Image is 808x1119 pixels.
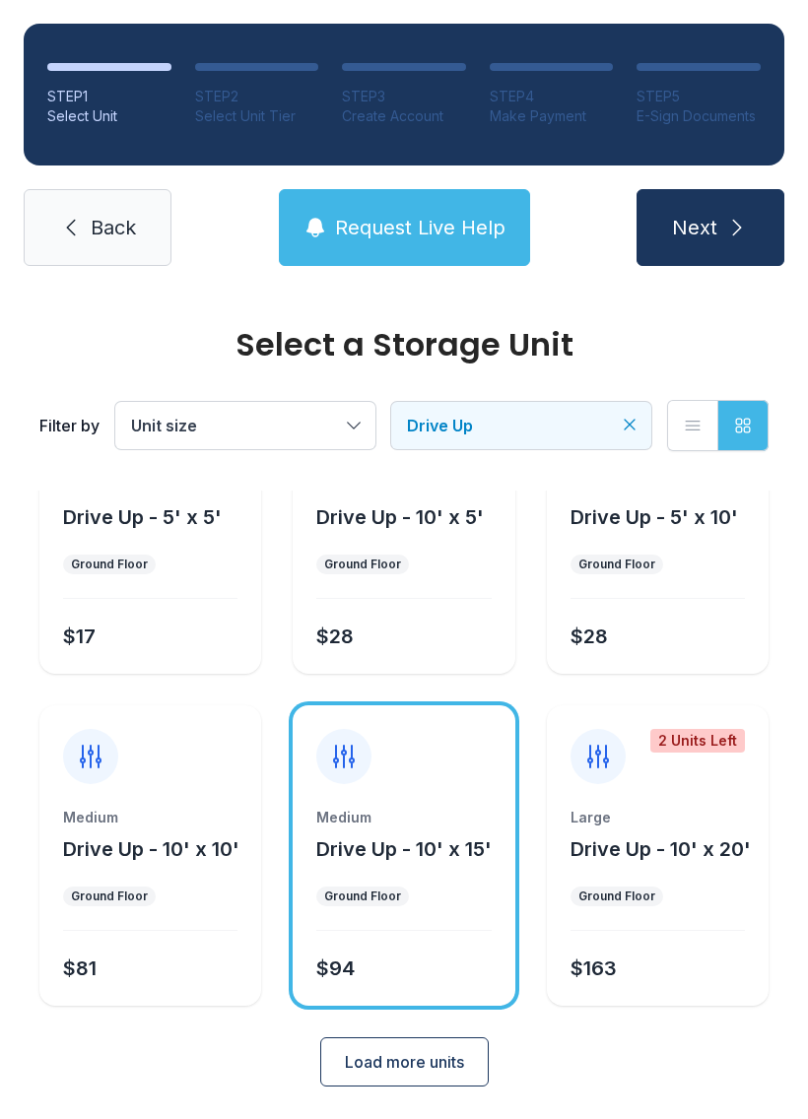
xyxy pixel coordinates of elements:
button: Drive Up [391,402,651,449]
div: Select Unit Tier [195,106,319,126]
div: STEP 4 [490,87,614,106]
span: Drive Up - 10' x 20' [571,837,751,861]
div: Medium [63,808,237,827]
div: Medium [316,808,491,827]
div: $94 [316,954,355,982]
div: STEP 1 [47,87,171,106]
div: $163 [571,954,617,982]
span: Drive Up - 5' x 5' [63,505,222,529]
div: Large [571,808,745,827]
div: Ground Floor [324,557,401,572]
button: Unit size [115,402,375,449]
span: Load more units [345,1050,464,1074]
div: Filter by [39,414,100,437]
div: STEP 5 [637,87,761,106]
div: STEP 3 [342,87,466,106]
div: Ground Floor [71,557,148,572]
div: $17 [63,623,96,650]
div: 2 Units Left [650,729,745,753]
div: Ground Floor [578,889,655,904]
button: Drive Up - 5' x 5' [63,503,222,531]
span: Drive Up - 10' x 10' [63,837,239,861]
div: Make Payment [490,106,614,126]
span: Next [672,214,717,241]
button: Drive Up - 10' x 15' [316,835,492,863]
span: Drive Up [407,416,473,435]
div: Select a Storage Unit [39,329,769,361]
button: Drive Up - 10' x 5' [316,503,484,531]
div: STEP 2 [195,87,319,106]
div: $28 [316,623,354,650]
div: Select Unit [47,106,171,126]
button: Drive Up - 10' x 20' [571,835,751,863]
div: Ground Floor [71,889,148,904]
span: Request Live Help [335,214,505,241]
div: $28 [571,623,608,650]
span: Drive Up - 5' x 10' [571,505,738,529]
button: Drive Up - 5' x 10' [571,503,738,531]
span: Back [91,214,136,241]
button: Clear filters [620,415,640,434]
div: Create Account [342,106,466,126]
div: Ground Floor [324,889,401,904]
div: Ground Floor [578,557,655,572]
span: Unit size [131,416,197,435]
span: Drive Up - 10' x 5' [316,505,484,529]
span: Drive Up - 10' x 15' [316,837,492,861]
div: E-Sign Documents [637,106,761,126]
div: $81 [63,954,97,982]
button: Drive Up - 10' x 10' [63,835,239,863]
